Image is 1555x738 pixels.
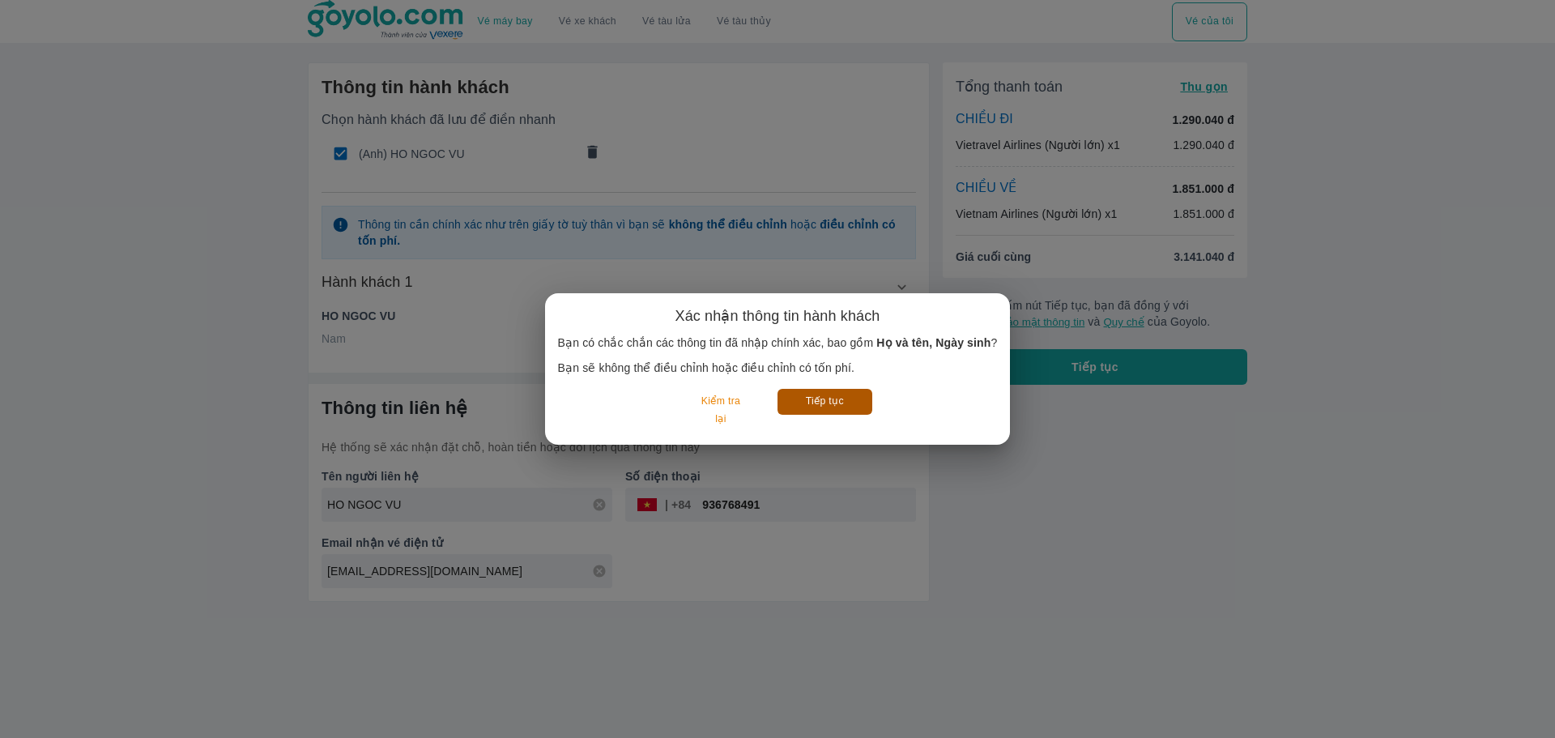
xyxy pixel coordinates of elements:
p: Bạn có chắc chắn các thông tin đã nhập chính xác, bao gồm ? [558,335,998,351]
button: Tiếp tục [777,389,872,414]
h6: Xác nhận thông tin hành khách [675,306,880,326]
button: Kiểm tra lại [683,389,758,432]
b: Họ và tên, Ngày sinh [876,336,991,349]
p: Bạn sẽ không thể điều chỉnh hoặc điều chỉnh có tốn phí. [558,360,998,376]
